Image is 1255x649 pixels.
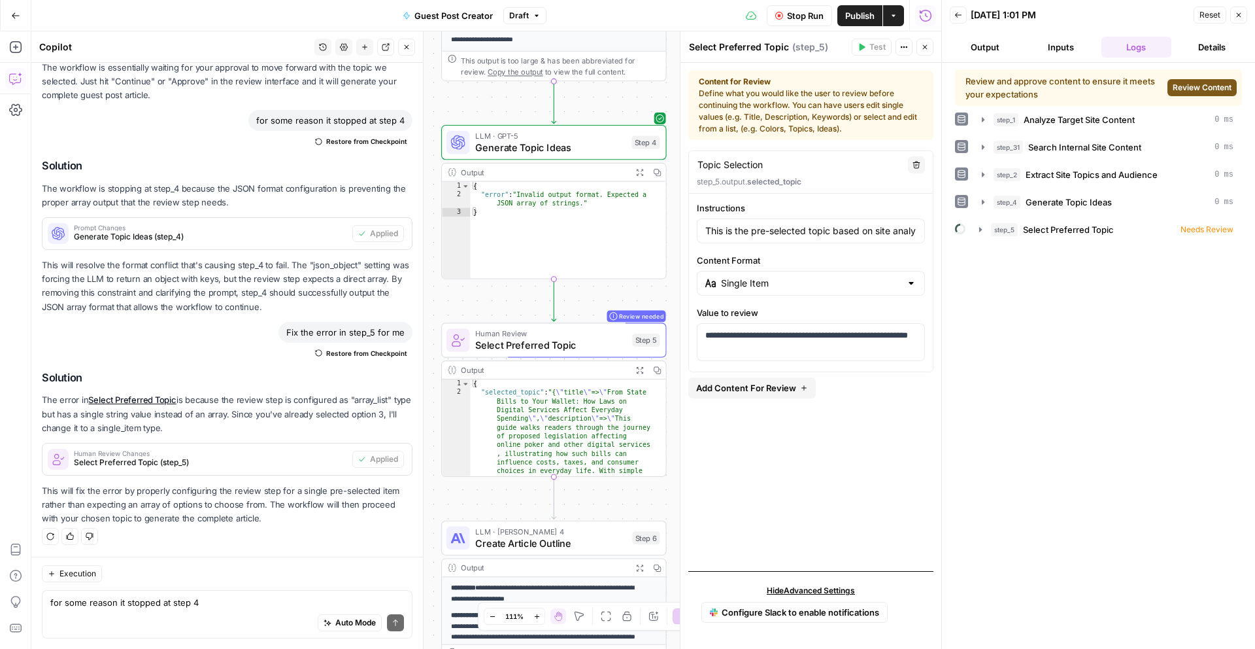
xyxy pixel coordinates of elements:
[1214,141,1233,153] span: 0 ms
[441,125,667,279] div: LLM · GPT-5Generate Topic IdeasStep 4Output{ "error":"Invalid output format. Expected a JSON arra...
[74,450,347,457] span: Human Review Changes
[42,258,412,314] p: This will resolve the format conflict that's causing step_4 to fail. The "json_object" setting wa...
[442,182,470,190] div: 1
[42,182,412,209] p: The workflow is stopping at step_4 because the JSON format configuration is preventing the proper...
[1177,37,1247,58] button: Details
[974,137,1241,158] button: 0 ms
[461,166,626,178] div: Output
[722,606,879,619] span: Configure Slack to enable notifications
[747,177,801,186] span: selected_topic
[461,379,469,388] span: Toggle code folding, rows 1 through 3
[352,225,404,242] button: Applied
[994,141,1023,154] span: step_31
[74,231,347,243] span: Generate Topic Ideas (step_4)
[248,110,412,131] div: for some reason it stopped at step 4
[721,277,901,290] input: Single Item
[42,565,102,582] button: Execution
[696,381,796,395] span: Add Content For Review
[1173,82,1231,94] span: Review Content
[950,37,1020,58] button: Output
[475,536,626,550] span: Create Article Outline
[632,334,660,347] div: Step 5
[475,130,626,142] span: LLM · GPT-5
[1199,9,1220,21] span: Reset
[1214,169,1233,181] span: 0 ms
[697,176,925,188] p: step_5.output.
[475,140,626,154] span: Generate Topic Ideas
[792,41,828,54] span: ( step_5 )
[767,5,832,26] button: Stop Run
[326,348,407,359] span: Restore from Checkpoint
[689,41,789,54] textarea: Select Preferred Topic
[475,328,626,340] span: Human Review
[1024,113,1135,126] span: Analyze Target Site Content
[1026,196,1112,209] span: Generate Topic Ideas
[632,531,660,544] div: Step 6
[1026,168,1158,181] span: Extract Site Topics and Audience
[335,617,376,629] span: Auto Mode
[991,223,1018,236] span: step_5
[1214,196,1233,208] span: 0 ms
[767,585,855,597] span: Hide Advanced Settings
[710,605,718,620] img: Slack
[414,9,493,22] span: Guest Post Creator
[318,614,382,631] button: Auto Mode
[461,54,660,78] div: This output is too large & has been abbreviated for review. to view the full content.
[787,9,824,22] span: Stop Run
[697,158,763,171] textarea: Topic Selection
[461,182,469,190] span: Toggle code folding, rows 1 through 3
[39,41,310,54] div: Copilot
[705,224,916,237] input: Enter instructions for what needs to be reviewed
[503,7,546,24] button: Draft
[552,477,556,519] g: Edge from step_5 to step_6
[1167,79,1237,96] button: Review Content
[852,39,892,56] button: Test
[42,61,412,102] p: The workflow is essentially waiting for your approval to move forward with the topic we selected....
[310,345,412,361] button: Restore from Checkpoint
[994,196,1020,209] span: step_4
[869,41,886,53] span: Test
[42,393,412,434] p: The error in is because the review step is configured as "array_list" type but has a single strin...
[310,133,412,149] button: Restore from Checkpoint
[395,5,501,26] button: Guest Post Creator
[42,372,412,384] h2: Solution
[475,338,626,353] span: Select Preferred Topic
[370,453,398,465] span: Applied
[488,67,543,76] span: Copy the output
[699,76,923,135] div: Define what you would like the user to review before continuing the workflow. You can have users ...
[971,219,1241,240] button: Needs Review
[965,75,1162,101] div: Review and approve content to ensure it meets your expectations
[837,5,882,26] button: Publish
[701,602,888,623] a: SlackConfigure Slack to enable notifications
[699,76,923,88] strong: Content for Review
[475,525,626,537] span: LLM · [PERSON_NAME] 4
[461,364,626,376] div: Output
[74,224,347,231] span: Prompt Changes
[974,192,1241,213] button: 0 ms
[697,254,925,267] label: Content Format
[74,457,347,468] span: Select Preferred Topic (step_5)
[442,190,470,208] div: 2
[326,136,407,147] span: Restore from Checkpoint
[974,164,1241,185] button: 0 ms
[1194,7,1226,24] button: Reset
[442,379,470,388] div: 1
[1023,223,1114,236] span: Select Preferred Topic
[697,202,925,215] label: Instructions
[1101,37,1172,58] button: Logs
[461,562,626,574] div: Output
[688,377,816,398] button: Add Content For Review
[974,109,1241,130] button: 0 ms
[1214,114,1233,126] span: 0 ms
[1026,37,1096,58] button: Inputs
[278,322,412,343] div: Fix the error in step_5 for me
[352,451,404,468] button: Applied
[552,279,556,321] g: Edge from step_4 to step_5
[994,168,1020,181] span: step_2
[994,113,1018,126] span: step_1
[845,9,875,22] span: Publish
[1180,224,1233,236] span: Needs Review
[619,307,663,325] span: Review needed
[552,81,556,123] g: Edge from step_2 to step_4
[631,136,660,149] div: Step 4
